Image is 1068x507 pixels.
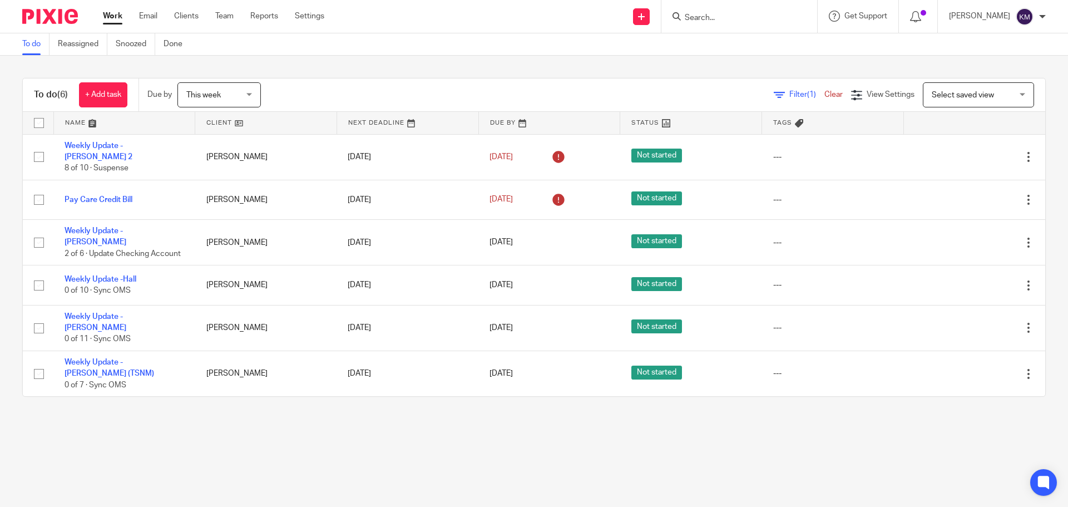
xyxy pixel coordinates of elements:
[337,220,478,265] td: [DATE]
[773,322,893,333] div: ---
[949,11,1010,22] p: [PERSON_NAME]
[57,90,68,99] span: (6)
[195,265,337,305] td: [PERSON_NAME]
[631,234,682,248] span: Not started
[22,33,50,55] a: To do
[789,91,824,99] span: Filter
[65,275,136,283] a: Weekly Update -Hall
[807,91,816,99] span: (1)
[295,11,324,22] a: Settings
[65,142,132,161] a: Weekly Update - [PERSON_NAME] 2
[22,9,78,24] img: Pixie
[65,164,128,172] span: 8 of 10 · Suspense
[195,134,337,180] td: [PERSON_NAME]
[65,336,131,343] span: 0 of 11 · Sync OMS
[824,91,843,99] a: Clear
[773,237,893,248] div: ---
[337,305,478,351] td: [DATE]
[195,180,337,219] td: [PERSON_NAME]
[195,351,337,396] td: [PERSON_NAME]
[195,305,337,351] td: [PERSON_NAME]
[773,194,893,205] div: ---
[489,324,513,332] span: [DATE]
[684,13,784,23] input: Search
[773,151,893,163] div: ---
[65,381,126,389] span: 0 of 7 · Sync OMS
[186,91,221,99] span: This week
[932,91,994,99] span: Select saved view
[34,89,68,101] h1: To do
[164,33,191,55] a: Done
[250,11,278,22] a: Reports
[79,82,127,107] a: + Add task
[773,279,893,291] div: ---
[631,277,682,291] span: Not started
[116,33,155,55] a: Snoozed
[489,196,513,204] span: [DATE]
[337,134,478,180] td: [DATE]
[195,220,337,265] td: [PERSON_NAME]
[174,11,199,22] a: Clients
[139,11,157,22] a: Email
[65,313,126,332] a: Weekly Update - [PERSON_NAME]
[65,227,126,246] a: Weekly Update - [PERSON_NAME]
[844,12,887,20] span: Get Support
[489,370,513,377] span: [DATE]
[1016,8,1034,26] img: svg%3E
[489,239,513,247] span: [DATE]
[867,91,914,99] span: View Settings
[65,196,132,204] a: Pay Care Credit Bill
[631,319,682,333] span: Not started
[147,89,172,100] p: Due by
[337,180,478,219] td: [DATE]
[489,281,513,289] span: [DATE]
[215,11,234,22] a: Team
[58,33,107,55] a: Reassigned
[489,153,513,161] span: [DATE]
[65,287,131,295] span: 0 of 10 · Sync OMS
[631,366,682,380] span: Not started
[631,149,682,163] span: Not started
[337,265,478,305] td: [DATE]
[65,358,154,377] a: Weekly Update - [PERSON_NAME] (TSNM)
[773,120,792,126] span: Tags
[631,191,682,205] span: Not started
[103,11,122,22] a: Work
[773,368,893,379] div: ---
[65,250,181,258] span: 2 of 6 · Update Checking Account
[337,351,478,396] td: [DATE]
